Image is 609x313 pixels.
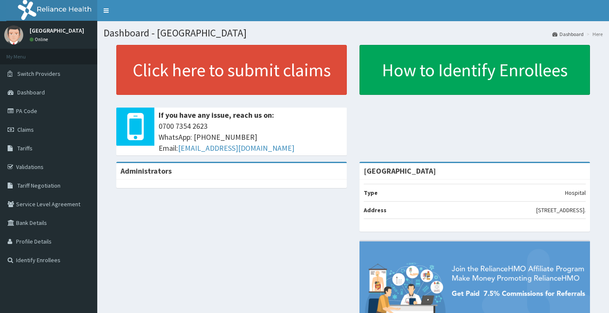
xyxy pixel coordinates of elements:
span: Tariffs [17,144,33,152]
span: 0700 7354 2623 WhatsApp: [PHONE_NUMBER] Email: [159,121,343,153]
strong: [GEOGRAPHIC_DATA] [364,166,436,176]
img: User Image [4,25,23,44]
a: How to Identify Enrollees [359,45,590,95]
a: Click here to submit claims [116,45,347,95]
b: Administrators [121,166,172,176]
b: If you have any issue, reach us on: [159,110,274,120]
p: [GEOGRAPHIC_DATA] [30,28,84,33]
b: Type [364,189,378,197]
p: Hospital [565,188,586,197]
b: Address [364,206,387,214]
span: Dashboard [17,89,45,96]
a: [EMAIL_ADDRESS][DOMAIN_NAME] [178,143,294,153]
p: [STREET_ADDRESS]. [536,206,586,214]
a: Dashboard [552,30,584,38]
span: Switch Providers [17,70,60,78]
span: Claims [17,126,34,133]
li: Here [584,30,603,38]
a: Online [30,36,50,42]
h1: Dashboard - [GEOGRAPHIC_DATA] [104,28,603,39]
span: Tariff Negotiation [17,182,60,189]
